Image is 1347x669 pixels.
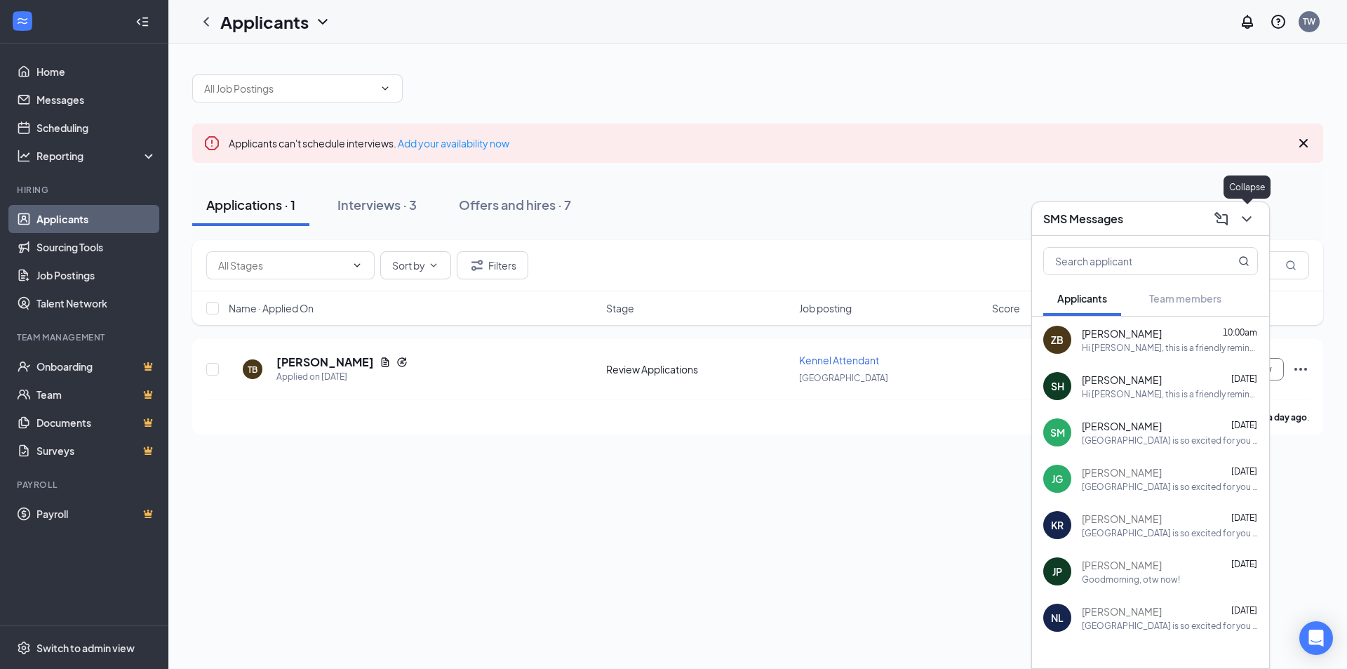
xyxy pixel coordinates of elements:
a: Talent Network [36,289,156,317]
span: [GEOGRAPHIC_DATA] [799,373,888,383]
svg: WorkstreamLogo [15,14,29,28]
svg: ChevronDown [428,260,439,271]
h1: Applicants [220,10,309,34]
button: ChevronDown [1235,208,1258,230]
svg: Settings [17,641,31,655]
span: Name · Applied On [229,301,314,315]
div: Hiring [17,184,154,196]
div: Applications · 1 [206,196,295,213]
a: Add your availability now [398,137,509,150]
div: [GEOGRAPHIC_DATA] is so excited for you to join our team! Do you know anyone else who might be in... [1082,620,1258,632]
span: [DATE] [1231,373,1257,384]
div: Team Management [17,331,154,343]
span: [PERSON_NAME] [1082,512,1162,526]
svg: ChevronDown [380,83,391,94]
a: TeamCrown [36,380,156,409]
span: [PERSON_NAME] [1082,604,1162,618]
button: Sort byChevronDown [380,251,451,279]
svg: Notifications [1239,13,1256,30]
svg: MagnifyingGlass [1238,256,1249,267]
svg: MagnifyingGlass [1285,260,1296,271]
svg: Collapse [135,15,149,29]
svg: Filter [469,257,485,274]
div: JP [1052,564,1062,578]
a: PayrollCrown [36,500,156,528]
div: Open Intercom Messenger [1299,621,1333,655]
span: Applicants can't schedule interviews. [229,137,509,150]
div: [GEOGRAPHIC_DATA] is so excited for you to join our team! Do you know anyone else who might be in... [1082,435,1258,446]
div: Switch to admin view [36,641,135,655]
div: Review Applications [606,362,791,376]
span: [DATE] [1231,466,1257,477]
span: [PERSON_NAME] [1082,558,1162,572]
span: [PERSON_NAME] [1082,373,1162,387]
svg: ChevronLeft [198,13,215,30]
a: Home [36,58,156,86]
div: Reporting [36,149,157,163]
div: Hi [PERSON_NAME], this is a friendly reminder. Your meeting with [GEOGRAPHIC_DATA] for Kennel Att... [1082,388,1258,400]
span: [PERSON_NAME] [1082,419,1162,433]
div: Applied on [DATE] [276,370,408,384]
svg: Error [203,135,220,152]
div: Hi [PERSON_NAME], this is a friendly reminder. Your meeting with [GEOGRAPHIC_DATA] for Kennel Att... [1082,342,1258,354]
div: Offers and hires · 7 [459,196,571,213]
a: Applicants [36,205,156,233]
div: JG [1052,472,1063,486]
div: Payroll [17,479,154,491]
span: Applicants [1057,292,1107,305]
span: [DATE] [1231,605,1257,616]
span: Kennel Attendant [799,354,879,366]
input: All Job Postings [204,81,374,96]
span: 10:00am [1223,327,1257,338]
a: DocumentsCrown [36,409,156,437]
a: Messages [36,86,156,114]
div: [GEOGRAPHIC_DATA] is so excited for you to join our team! Do you know anyone else who might be in... [1082,481,1258,493]
span: [DATE] [1231,420,1257,430]
b: a day ago [1268,412,1307,423]
div: Collapse [1224,175,1271,199]
div: SM [1050,425,1065,439]
span: Stage [606,301,634,315]
svg: Analysis [17,149,31,163]
input: Search applicant [1044,248,1210,274]
div: [GEOGRAPHIC_DATA] is so excited for you to join our team! Do you know anyone else who might be in... [1082,527,1258,539]
span: Job posting [799,301,852,315]
span: [DATE] [1231,512,1257,523]
svg: QuestionInfo [1270,13,1287,30]
div: Goodmorning, otw now! [1082,574,1180,585]
svg: Cross [1295,135,1312,152]
button: Filter Filters [457,251,528,279]
div: SH [1051,379,1064,393]
span: Team members [1149,292,1221,305]
a: SurveysCrown [36,437,156,465]
svg: ChevronDown [314,13,331,30]
h3: SMS Messages [1043,211,1123,227]
span: [PERSON_NAME] [1082,465,1162,479]
div: ZB [1051,333,1064,347]
span: Score [992,301,1020,315]
a: Scheduling [36,114,156,142]
h5: [PERSON_NAME] [276,355,374,370]
div: TW [1303,15,1315,27]
div: KR [1051,518,1064,532]
div: Interviews · 3 [337,196,417,213]
svg: Document [380,357,391,368]
svg: ComposeMessage [1213,211,1230,227]
svg: Reapply [396,357,408,368]
span: [PERSON_NAME] [1082,326,1162,340]
div: TB [248,364,257,376]
span: Sort by [392,260,425,270]
svg: Ellipses [1292,361,1309,378]
a: Job Postings [36,261,156,289]
input: All Stages [218,258,346,273]
div: NL [1051,611,1064,625]
svg: ChevronDown [1238,211,1255,227]
span: [DATE] [1231,559,1257,569]
a: OnboardingCrown [36,352,156,380]
a: Sourcing Tools [36,233,156,261]
svg: ChevronDown [351,260,363,271]
button: ComposeMessage [1210,208,1233,230]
